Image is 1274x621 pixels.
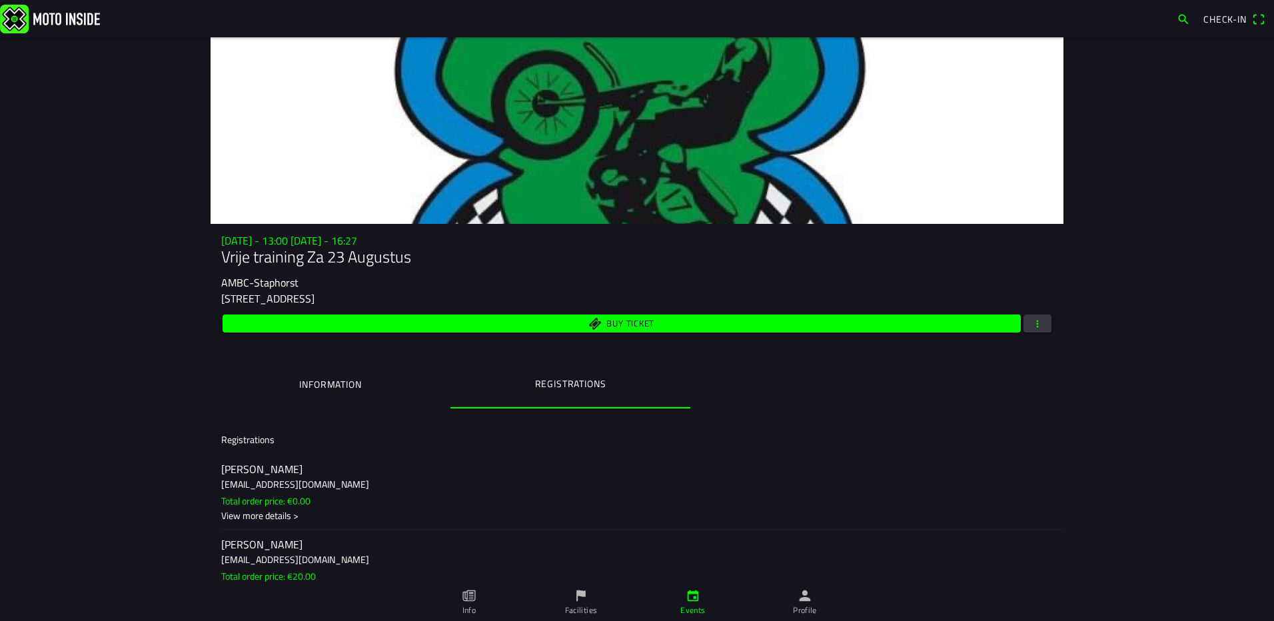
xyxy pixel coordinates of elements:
h2: [PERSON_NAME] [221,538,1053,551]
a: Check-inqr scanner [1197,7,1271,30]
a: search [1170,7,1197,30]
h1: Vrije training Za 23 Augustus [221,247,1053,267]
ion-icon: calendar [686,588,700,603]
ion-label: Registrations [221,432,275,446]
h2: [PERSON_NAME] [221,463,1053,476]
h3: [EMAIL_ADDRESS][DOMAIN_NAME] [221,477,1053,491]
ion-icon: paper [462,588,476,603]
h3: [EMAIL_ADDRESS][DOMAIN_NAME] [221,552,1053,566]
h3: [DATE] - 13:00 [DATE] - 16:27 [221,235,1053,247]
ion-icon: person [798,588,812,603]
ion-label: Registrations [535,376,606,391]
ion-label: Facilities [565,604,598,616]
ion-text: Total order price: €0.00 [221,494,311,508]
ion-icon: flag [574,588,588,603]
ion-text: Total order price: €20.00 [221,569,316,583]
ion-label: Info [462,604,476,616]
ion-text: [STREET_ADDRESS] [221,291,315,307]
ion-label: Information [299,377,361,392]
div: View more details > [221,508,1053,522]
span: Buy ticket [606,319,654,328]
span: Check-in [1203,12,1247,26]
ion-text: AMBC-Staphorst [221,275,299,291]
ion-label: Events [680,604,705,616]
ion-label: Profile [793,604,817,616]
